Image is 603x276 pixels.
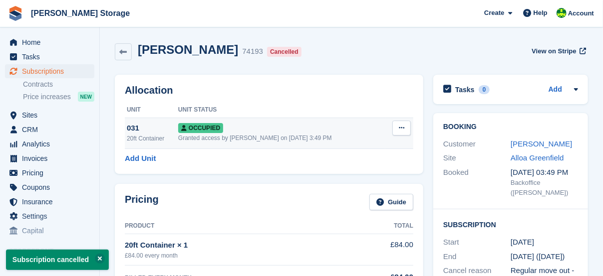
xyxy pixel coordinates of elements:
[557,8,567,18] img: Claire Wilson
[22,35,82,49] span: Home
[511,139,572,148] a: [PERSON_NAME]
[127,123,178,134] div: 031
[178,102,385,118] th: Unit Status
[22,50,82,64] span: Tasks
[5,123,94,137] a: menu
[23,92,71,102] span: Price increases
[178,134,385,142] div: Granted access by [PERSON_NAME] on [DATE] 3:49 PM
[125,153,156,164] a: Add Unit
[6,250,109,270] p: Subscription cancelled
[178,123,223,133] span: Occupied
[5,195,94,209] a: menu
[511,252,565,261] span: [DATE] ([DATE])
[125,251,340,260] div: £84.00 every month
[267,47,301,57] div: Cancelled
[5,209,94,223] a: menu
[22,137,82,151] span: Analytics
[125,218,340,234] th: Product
[568,8,594,18] span: Account
[23,91,94,102] a: Price increases NEW
[443,251,511,263] div: End
[484,8,504,18] span: Create
[22,108,82,122] span: Sites
[534,8,548,18] span: Help
[443,167,511,198] div: Booked
[22,180,82,194] span: Coupons
[443,219,578,229] h2: Subscription
[5,166,94,180] a: menu
[22,195,82,209] span: Insurance
[125,102,178,118] th: Unit
[22,123,82,137] span: CRM
[22,209,82,223] span: Settings
[125,85,413,96] h2: Allocation
[5,180,94,194] a: menu
[443,123,578,131] h2: Booking
[443,152,511,164] div: Site
[369,194,413,210] a: Guide
[8,6,23,21] img: stora-icon-8386f47178a22dfd0bd8f6a31ec36ba5ce8667c1dd55bd0f319d3a0aa187defe.svg
[5,50,94,64] a: menu
[511,167,578,178] div: [DATE] 03:49 PM
[340,234,413,265] td: £84.00
[27,5,134,21] a: [PERSON_NAME] Storage
[5,35,94,49] a: menu
[455,85,475,94] h2: Tasks
[5,64,94,78] a: menu
[22,166,82,180] span: Pricing
[5,224,94,238] a: menu
[528,43,588,59] a: View on Stripe
[479,85,490,94] div: 0
[125,194,159,210] h2: Pricing
[443,237,511,248] div: Start
[549,84,562,96] a: Add
[511,237,534,248] time: 2025-03-11 01:00:00 UTC
[5,151,94,165] a: menu
[22,64,82,78] span: Subscriptions
[443,138,511,150] div: Customer
[22,151,82,165] span: Invoices
[511,178,578,197] div: Backoffice ([PERSON_NAME])
[138,43,238,56] h2: [PERSON_NAME]
[242,46,263,57] div: 74193
[23,80,94,89] a: Contracts
[340,218,413,234] th: Total
[532,46,576,56] span: View on Stripe
[127,134,178,143] div: 20ft Container
[78,92,94,102] div: NEW
[5,137,94,151] a: menu
[511,153,564,162] a: Alloa Greenfield
[5,108,94,122] a: menu
[22,224,82,238] span: Capital
[125,240,340,251] div: 20ft Container × 1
